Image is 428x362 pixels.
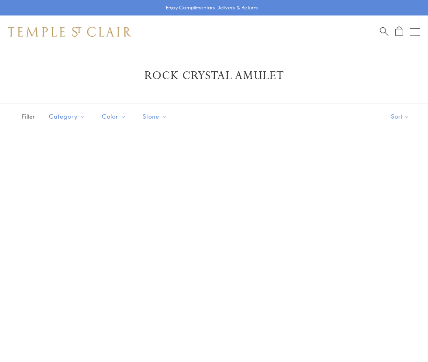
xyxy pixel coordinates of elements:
[166,4,258,12] p: Enjoy Complimentary Delivery & Returns
[43,107,92,126] button: Category
[20,68,408,83] h1: Rock Crystal Amulet
[410,27,420,37] button: Open navigation
[139,111,174,121] span: Stone
[98,111,132,121] span: Color
[8,27,131,37] img: Temple St. Clair
[395,26,403,37] a: Open Shopping Bag
[380,26,388,37] a: Search
[373,104,428,129] button: Show sort by
[45,111,92,121] span: Category
[96,107,132,126] button: Color
[137,107,174,126] button: Stone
